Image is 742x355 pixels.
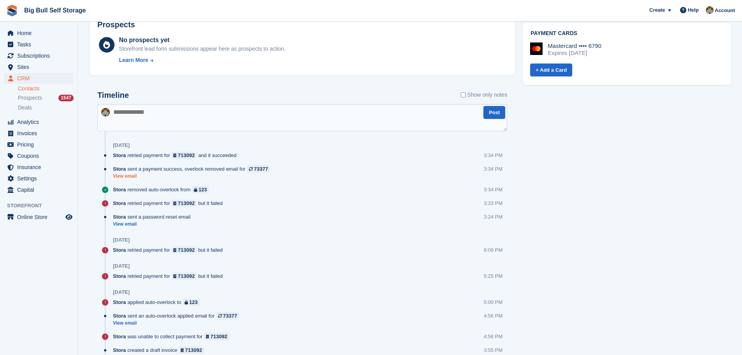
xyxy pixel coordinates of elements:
img: Mastercard Logo [530,42,543,55]
div: applied auto-overlock to [113,298,204,306]
div: retried payment for but it failed [113,246,227,254]
div: [DATE] [113,142,130,148]
span: Stora [113,152,126,159]
a: menu [4,117,74,127]
span: Invoices [17,128,64,139]
a: Prospects 1547 [18,94,74,102]
img: stora-icon-8386f47178a22dfd0bd8f6a31ec36ba5ce8667c1dd55bd0f319d3a0aa187defe.svg [6,5,18,16]
span: Stora [113,165,126,173]
h2: Prospects [97,20,135,29]
span: Stora [113,312,126,320]
div: 5:25 PM [484,272,502,280]
div: sent a password reset email [113,213,194,221]
a: Learn More [119,56,286,64]
span: Analytics [17,117,64,127]
div: 713092 [178,246,195,254]
a: 713092 [171,152,197,159]
div: retried payment for but it failed [113,200,227,207]
span: Coupons [17,150,64,161]
img: Mike Llewellen Palmer [101,108,110,117]
span: Storefront [7,202,78,210]
span: Stora [113,346,126,354]
span: Account [715,7,735,14]
div: 73377 [254,165,268,173]
span: Tasks [17,39,64,50]
a: Big Bull Self Storage [21,4,89,17]
a: View email [113,320,243,327]
a: 713092 [179,346,204,354]
a: 123 [183,298,199,306]
span: CRM [17,73,64,84]
div: Learn More [119,56,148,64]
div: 3:33 PM [484,200,502,207]
div: 713092 [178,272,195,280]
div: 8:06 PM [484,246,502,254]
span: Stora [113,298,126,306]
div: Storefront lead form submissions appear here as prospects to action. [119,45,286,53]
span: Stora [113,272,126,280]
a: 713092 [171,200,197,207]
span: Create [649,6,665,14]
h2: Payment cards [531,30,723,37]
div: sent an auto-overlock applied email for [113,312,243,320]
div: created a draft invoice [113,346,208,354]
a: menu [4,50,74,61]
span: Prospects [18,94,42,102]
div: 123 [199,186,207,193]
a: menu [4,184,74,195]
a: 713092 [171,272,197,280]
div: 3:55 PM [484,346,502,354]
span: Online Store [17,212,64,223]
div: removed auto-overlock from [113,186,213,193]
div: 3:34 PM [484,186,502,193]
div: Mastercard •••• 6790 [548,42,601,49]
span: Settings [17,173,64,184]
div: retried payment for but it failed [113,272,227,280]
a: 73377 [247,165,270,173]
div: sent a payment success, overlock removed email for [113,165,274,173]
span: Deals [18,104,32,111]
span: Help [688,6,699,14]
div: 713092 [210,333,227,340]
div: 73377 [223,312,237,320]
a: + Add a Card [530,64,572,76]
a: Preview store [64,212,74,222]
div: No prospects yet [119,35,286,45]
div: 123 [189,298,198,306]
span: Stora [113,213,126,221]
a: menu [4,212,74,223]
a: 123 [192,186,209,193]
a: menu [4,73,74,84]
a: menu [4,162,74,173]
div: 3:34 PM [484,152,502,159]
span: Subscriptions [17,50,64,61]
div: 1547 [58,95,74,101]
a: menu [4,39,74,50]
img: Mike Llewellen Palmer [706,6,714,14]
span: Sites [17,62,64,72]
div: 4:56 PM [484,333,502,340]
div: 3:24 PM [484,213,502,221]
div: 3:34 PM [484,165,502,173]
span: Stora [113,186,126,193]
a: 73377 [216,312,239,320]
a: Deals [18,104,74,112]
div: [DATE] [113,263,130,269]
span: Stora [113,333,126,340]
div: [DATE] [113,289,130,295]
span: Stora [113,200,126,207]
div: Expires [DATE] [548,49,601,57]
div: was unable to collect payment for [113,333,233,340]
a: View email [113,221,194,228]
span: Capital [17,184,64,195]
button: Post [483,106,505,119]
a: menu [4,150,74,161]
a: menu [4,28,74,39]
div: 713092 [178,152,195,159]
a: menu [4,139,74,150]
a: View email [113,173,274,180]
span: Home [17,28,64,39]
span: Insurance [17,162,64,173]
div: 4:56 PM [484,312,502,320]
div: [DATE] [113,237,130,243]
